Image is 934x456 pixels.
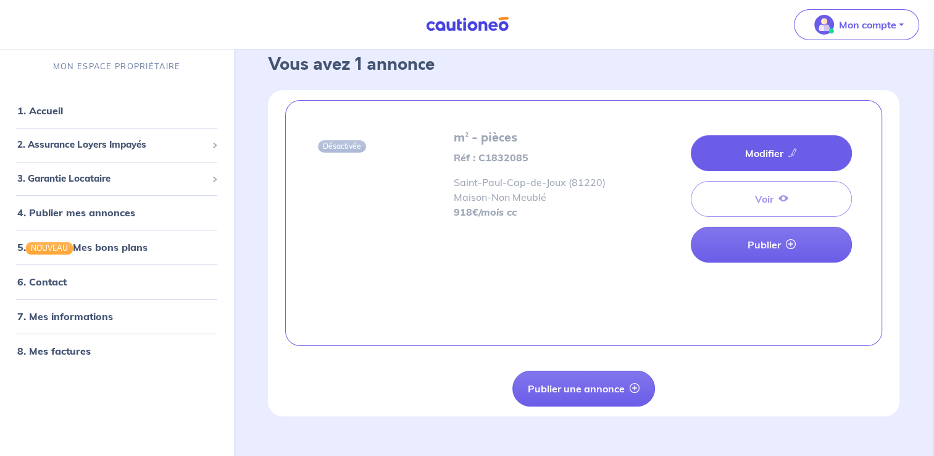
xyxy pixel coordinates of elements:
[17,104,63,117] a: 1. Accueil
[794,9,919,40] button: illu_account_valid_menu.svgMon compte
[5,269,228,294] div: 6. Contact
[5,339,228,363] div: 8. Mes factures
[472,206,516,218] em: €/mois cc
[453,206,516,218] strong: 918
[5,98,228,123] div: 1. Accueil
[814,15,834,35] img: illu_account_valid_menu.svg
[839,17,896,32] p: Mon compte
[5,235,228,260] div: 5.NOUVEAUMes bons plans
[17,276,67,288] a: 6. Contact
[17,171,207,185] span: 3. Garantie Locataire
[5,304,228,329] div: 7. Mes informations
[17,310,113,323] a: 7. Mes informations
[17,138,207,152] span: 2. Assurance Loyers Impayés
[318,140,366,153] span: Désactivée
[268,54,899,75] h3: Vous avez 1 annonce
[17,345,91,357] a: 8. Mes factures
[453,176,605,203] span: Saint-Paul-Cap-de-Joux (81220) Maison - Non Meublé
[17,206,135,219] a: 4. Publier mes annonces
[421,17,514,32] img: Cautioneo
[512,371,655,407] button: Publier une annonce
[5,200,228,225] div: 4. Publier mes annonces
[453,151,528,164] strong: Réf : C1832085
[17,241,148,253] a: 5.NOUVEAUMes bons plans
[691,227,852,263] a: Publier
[53,61,180,72] p: MON ESPACE PROPRIÉTAIRE
[5,133,228,157] div: 2. Assurance Loyers Impayés
[453,130,622,145] h5: m² - pièces
[5,166,228,190] div: 3. Garantie Locataire
[691,135,852,171] a: Modifier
